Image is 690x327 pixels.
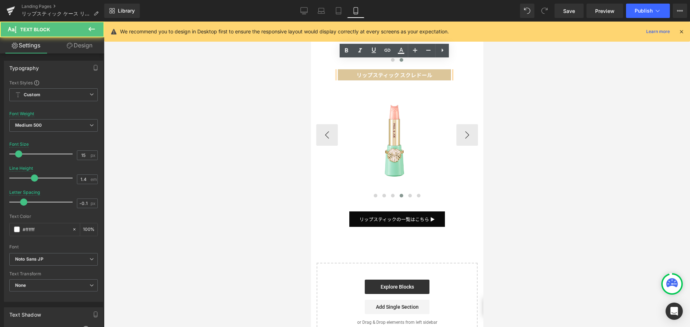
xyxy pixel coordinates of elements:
div: Font Weight [9,111,34,116]
a: Desktop [295,4,313,18]
i: Noto Sans JP [15,256,43,262]
a: Learn more [643,27,673,36]
div: Text Styles [9,80,98,85]
p: We recommend you to design in Desktop first to ensure the responsive layout would display correct... [120,28,449,36]
span: Library [118,8,135,14]
b: Medium 500 [15,122,42,128]
button: Redo [537,4,552,18]
a: Mobile [347,4,364,18]
span: Save [563,7,575,15]
b: None [15,282,26,288]
span: Preview [595,7,615,15]
div: Font [9,244,98,249]
a: Design [54,37,106,53]
p: or Drag & Drop elements from left sidebar [17,298,155,303]
a: Landing Pages [22,4,104,9]
a: リップスティックの一覧はこちら ▶ [38,190,134,205]
span: px [91,153,97,158]
a: Laptop [313,4,330,18]
div: Open Intercom Messenger [666,303,683,320]
input: Color [23,225,69,233]
button: Undo [520,4,534,18]
a: New Library [104,4,140,18]
span: px [91,201,97,206]
div: Text Transform [9,271,98,276]
span: em [91,177,97,182]
button: Publish [626,4,670,18]
div: Line Height [9,166,33,171]
a: Tablet [330,4,347,18]
span: Text Block [20,27,50,32]
b: リップスティック スクレドール [46,50,121,57]
div: % [80,223,97,236]
div: Text Color [9,214,98,219]
span: リップスティック ケース リミテッド R [22,11,91,17]
a: Preview [586,4,623,18]
span: リップスティックの一覧はこちら ▶ [49,194,124,201]
div: Text Shadow [9,308,41,318]
a: Add Single Section [54,278,119,293]
span: Publish [635,8,653,14]
div: Font Size [9,142,29,147]
div: Typography [9,61,39,71]
b: Custom [24,92,40,98]
button: More [673,4,687,18]
div: Letter Spacing [9,190,40,195]
a: Explore Blocks [54,258,119,272]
